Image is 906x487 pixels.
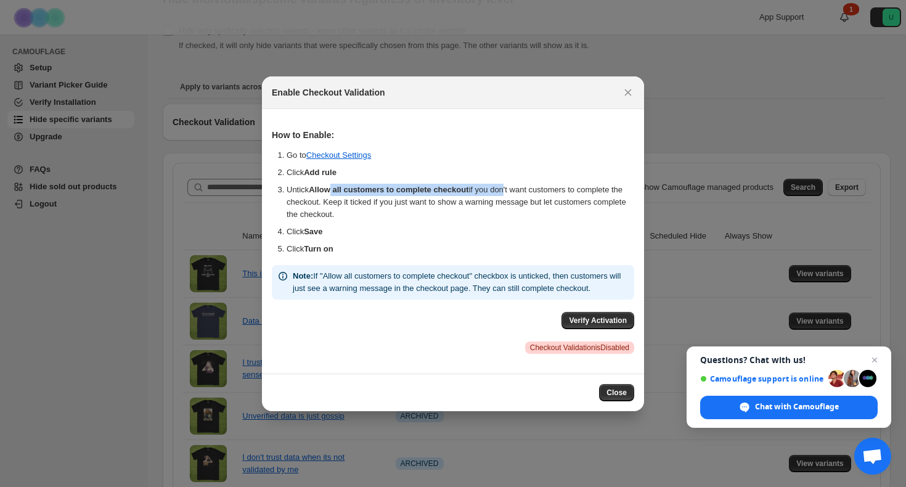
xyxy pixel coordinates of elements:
span: Checkout Validation is Disabled [530,343,629,353]
span: Close chat [867,353,882,367]
b: Add rule [304,168,337,177]
span: Camouflage support is online [700,374,824,383]
span: Chat with Camouflage [755,401,839,412]
span: Verify Activation [569,316,627,325]
li: Go to [287,149,634,162]
div: Open chat [854,438,891,475]
button: Verify Activation [561,312,634,329]
strong: Note: [293,271,313,280]
li: Untick if you don't want customers to complete the checkout. Keep it ticked if you just want to s... [287,184,634,221]
li: Click [287,243,634,255]
h2: Enable Checkout Validation [272,86,385,99]
a: Checkout Settings [306,150,372,160]
div: Chat with Camouflage [700,396,878,419]
p: If "Allow all customers to complete checkout" checkbox is unticked, then customers will just see ... [293,270,629,295]
b: Allow all customers to complete checkout [309,185,468,194]
span: Questions? Chat with us! [700,355,878,365]
button: Close [619,84,637,101]
button: Close [599,384,634,401]
li: Click [287,226,634,238]
span: Close [606,388,627,398]
b: Turn on [304,244,333,253]
b: Save [304,227,322,236]
li: Click [287,166,634,179]
h3: How to Enable: [272,129,634,141]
